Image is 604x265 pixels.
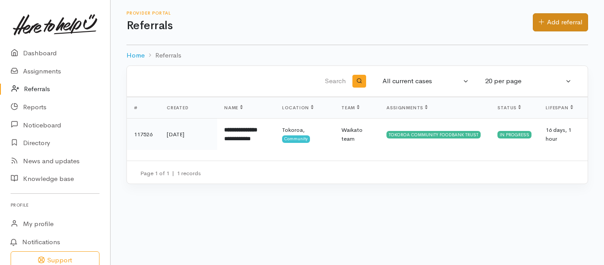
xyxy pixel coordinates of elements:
[127,119,160,150] td: 117526
[126,45,588,66] nav: breadcrumb
[145,50,181,61] li: Referrals
[138,71,348,92] input: Search
[480,73,577,90] button: 20 per page
[140,169,201,177] small: Page 1 of 1 1 records
[160,97,217,119] th: Created
[497,105,521,111] span: Status
[546,126,571,142] span: 16 days, 1 hour
[497,131,531,138] div: In progress
[167,131,184,138] time: [DATE]
[386,105,428,111] span: Assignments
[377,73,474,90] button: All current cases
[382,76,461,86] div: All current cases
[126,19,533,32] h1: Referrals
[282,126,305,134] span: Tokoroa,
[546,105,573,111] span: Lifespan
[126,11,533,15] h6: Provider Portal
[386,131,481,138] div: TOKOROA COMMUNITY FOODBANK TRUST
[127,97,160,119] th: #
[341,126,372,143] div: Waikato team
[533,13,588,31] a: Add referral
[282,105,313,111] span: Location
[11,199,99,211] h6: Profile
[224,105,243,111] span: Name
[341,105,359,111] span: Team
[126,50,145,61] a: Home
[172,169,174,177] span: |
[282,135,310,142] span: Community
[485,76,564,86] div: 20 per page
